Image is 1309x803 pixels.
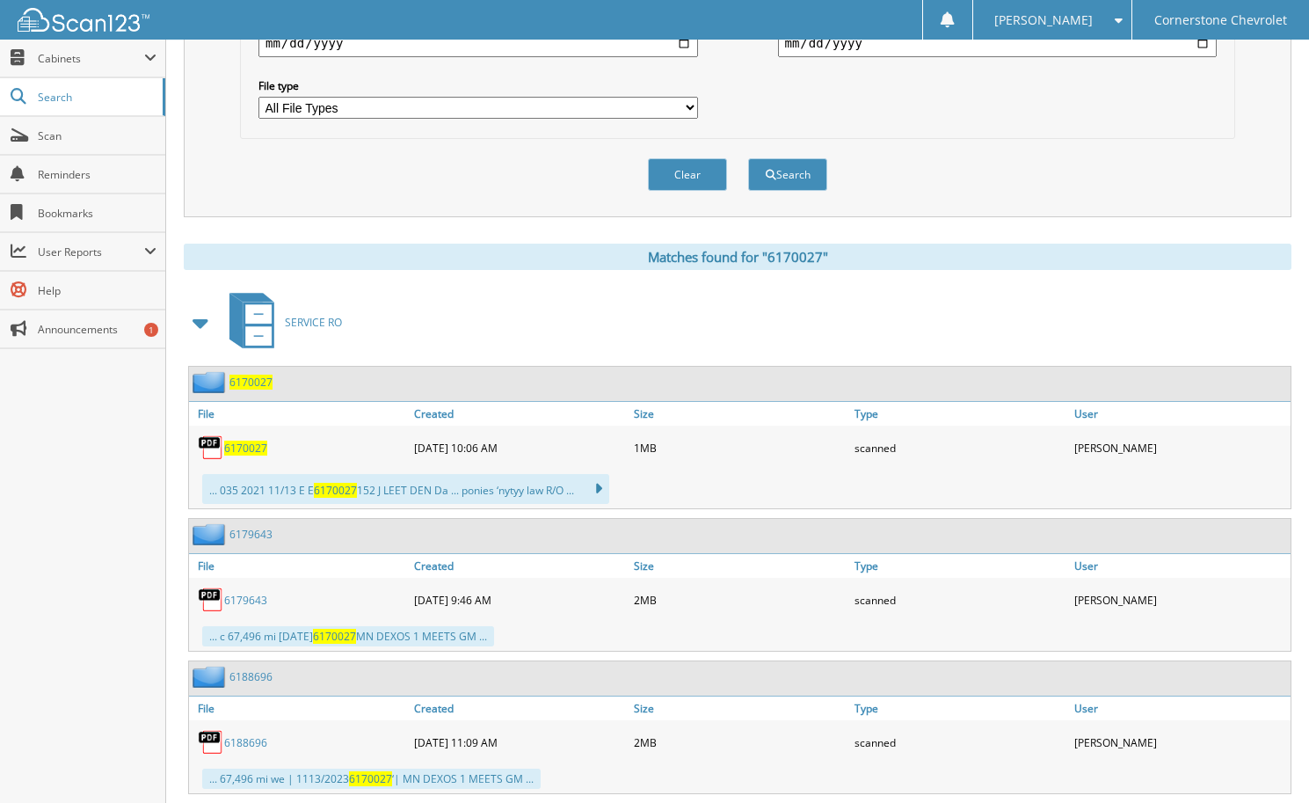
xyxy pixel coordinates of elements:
[184,244,1291,270] div: Matches found for "6170027"
[198,434,224,461] img: PDF.png
[224,735,267,750] a: 6188696
[202,626,494,646] div: ... c 67,496 mi [DATE] MN DEXOS 1 MEETS GM ...
[850,554,1071,578] a: Type
[1070,402,1291,426] a: User
[193,523,229,545] img: folder2.png
[198,587,224,613] img: PDF.png
[38,128,156,143] span: Scan
[410,697,630,720] a: Created
[38,322,156,337] span: Announcements
[189,402,410,426] a: File
[778,29,1218,57] input: end
[1070,697,1291,720] a: User
[410,582,630,617] div: [DATE] 9:46 AM
[994,15,1093,26] span: [PERSON_NAME]
[189,697,410,720] a: File
[629,554,850,578] a: Size
[410,725,630,760] div: [DATE] 11:09 AM
[38,51,144,66] span: Cabinets
[850,697,1071,720] a: Type
[229,527,273,542] a: 6179643
[229,375,273,390] a: 6170027
[314,483,357,498] span: 6170027
[629,725,850,760] div: 2MB
[410,430,630,465] div: [DATE] 10:06 AM
[144,323,158,337] div: 1
[38,90,154,105] span: Search
[38,206,156,221] span: Bookmarks
[198,729,224,756] img: PDF.png
[850,725,1071,760] div: scanned
[219,288,342,357] a: SERVICE RO
[202,474,609,504] div: ... 035 2021 11/13 E E 152 J LEET DEN Da ... ponies ‘nytyy law R/O ...
[850,582,1071,617] div: scanned
[193,371,229,393] img: folder2.png
[18,8,149,32] img: scan123-logo-white.svg
[748,158,827,191] button: Search
[285,315,342,330] span: SERVICE RO
[38,167,156,182] span: Reminders
[258,29,698,57] input: start
[38,283,156,298] span: Help
[850,402,1071,426] a: Type
[1154,15,1287,26] span: Cornerstone Chevrolet
[1070,725,1291,760] div: [PERSON_NAME]
[202,769,541,789] div: ... 67,496 mi we | 1113/2023 ‘| MN DEXOS 1 MEETS GM ...
[648,158,727,191] button: Clear
[629,697,850,720] a: Size
[258,78,698,93] label: File type
[224,441,267,456] a: 6170027
[410,554,630,578] a: Created
[349,771,392,786] span: 6170027
[629,402,850,426] a: Size
[193,666,229,688] img: folder2.png
[629,582,850,617] div: 2MB
[1070,554,1291,578] a: User
[224,593,267,608] a: 6179643
[38,245,144,259] span: User Reports
[313,629,356,644] span: 6170027
[1070,582,1291,617] div: [PERSON_NAME]
[229,669,273,684] a: 6188696
[850,430,1071,465] div: scanned
[1070,430,1291,465] div: [PERSON_NAME]
[629,430,850,465] div: 1MB
[410,402,630,426] a: Created
[189,554,410,578] a: File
